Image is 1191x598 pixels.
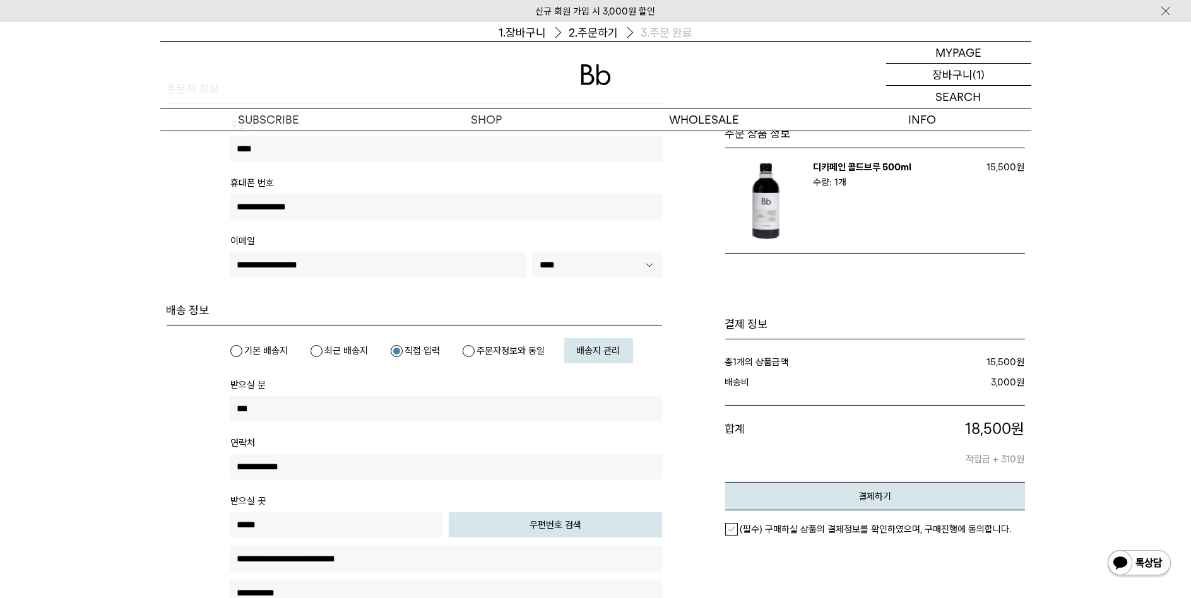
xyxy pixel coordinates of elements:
[167,303,662,318] h4: 배송 정보
[725,355,888,370] dt: 총 개의 상품금액
[936,86,981,108] p: SEARCH
[725,317,1025,332] h1: 결제 정보
[973,64,985,85] p: (1)
[992,377,1017,388] strong: 3,000
[596,108,814,131] p: WHOLESALE
[932,64,973,85] p: 장바구니
[975,160,1025,175] p: 15,500원
[935,42,981,63] p: MYPAGE
[855,439,1025,467] p: 적립금 + 310원
[725,375,871,390] dt: 배송비
[231,495,266,507] span: 받으실 곳
[814,161,912,173] a: 디카페인 콜드브루 500ml
[886,42,1031,64] a: MYPAGE
[378,108,596,131] a: SHOP
[725,126,1025,141] h3: 주문 상품 정보
[886,64,1031,86] a: 장바구니 (1)
[160,108,378,131] a: SUBSCRIBE
[536,6,656,17] a: 신규 회원 가입 시 3,000원 할인
[231,177,275,189] span: 휴대폰 번호
[1106,549,1172,579] img: 카카오톡 채널 1:1 채팅 버튼
[564,338,633,363] a: 배송지 관리
[966,419,1012,438] span: 18,500
[310,344,369,357] label: 최근 배송지
[231,437,256,448] span: 연락처
[870,375,1025,390] dd: 원
[858,491,891,502] em: 결제하기
[855,418,1025,440] p: 원
[577,345,620,356] span: 배송지 관리
[814,175,975,190] p: 수량: 1개
[449,512,662,537] button: 우편번호 검색
[230,344,288,357] label: 기본 배송지
[740,524,1012,535] em: (필수) 구매하실 상품의 결제정보를 확인하였으며, 구매진행에 동의합니다.
[231,379,266,390] span: 받으실 분
[725,482,1025,510] button: 결제하기
[888,355,1025,370] dd: 원
[987,356,1017,368] strong: 15,500
[390,344,441,357] label: 직접 입력
[725,160,807,242] img: 디카페인 콜드브루 500ml
[814,108,1031,131] p: INFO
[581,64,611,85] img: 로고
[733,356,737,368] strong: 1
[231,235,256,247] span: 이메일
[462,344,545,357] label: 주문자정보와 동일
[725,418,856,467] dt: 합계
